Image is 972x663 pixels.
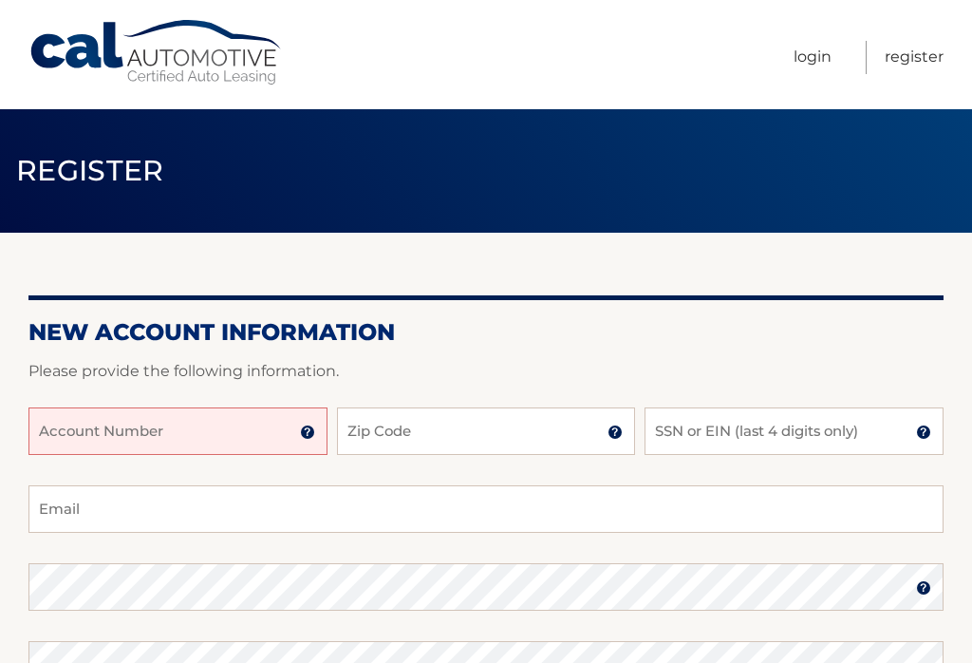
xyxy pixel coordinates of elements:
img: tooltip.svg [607,425,623,440]
a: Cal Automotive [28,19,285,86]
a: Register [885,41,944,74]
input: Email [28,485,944,533]
input: SSN or EIN (last 4 digits only) [645,407,944,455]
p: Please provide the following information. [28,358,944,385]
input: Account Number [28,407,327,455]
img: tooltip.svg [916,425,931,440]
img: tooltip.svg [300,425,315,440]
span: Register [16,153,164,188]
a: Login [794,41,832,74]
input: Zip Code [337,407,636,455]
img: tooltip.svg [916,580,931,596]
h2: New Account Information [28,318,944,347]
